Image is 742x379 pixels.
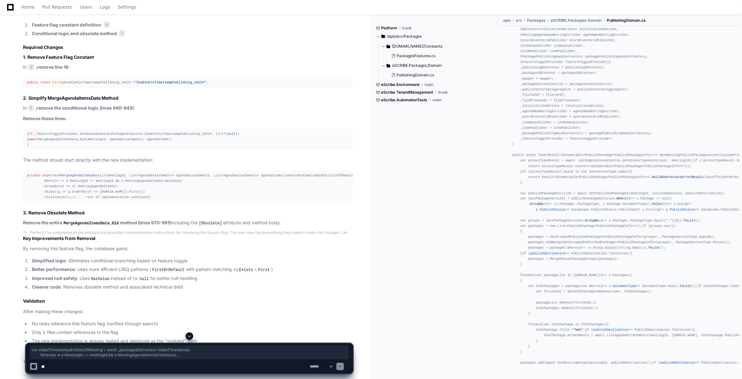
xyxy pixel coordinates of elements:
[29,138,39,142] span: await
[522,252,526,256] span: if
[23,210,353,216] h3: 3. Remove Obsolete Method
[386,43,390,50] svg: Directory
[30,30,353,37] li: :
[103,22,110,28] span: 2
[32,284,61,290] strong: Cleaner code
[658,208,660,212] span: p
[28,105,34,111] span: 1
[36,105,134,111] strong: remove the conditional logic (lines 940-943)
[601,219,603,223] span: x
[376,31,493,42] button: /apis/src/Packages
[23,245,353,253] p: By removing this feature flag, the codebase gains:
[601,274,603,277] span: x
[577,246,644,250] span: ( => !x.Group.Equals(string.Empty)
[132,276,150,282] code: != null
[198,221,223,227] code: [Obsolete]
[613,284,636,288] span: DocumentType
[381,26,397,31] span: Platform
[102,174,107,178] span: int
[23,298,353,305] h2: Validation
[52,81,64,85] span: string
[516,18,522,23] span: src
[27,174,285,178] span: Task ( )
[30,329,353,336] li: Only 2 files contain references to the flag
[562,241,727,244] span: (GetGroupedPublishedPackages<PublishPackageInfo>(groups!, PackageSectionType.Minute)
[41,81,50,85] span: const
[601,284,603,288] span: x
[534,274,631,277] span: (var packageList in [DOMAIN_NAME]( => x.Packages)
[522,170,526,174] span: if
[29,230,353,236] div: Perfect! I've completed all the analysis and provided comprehensive instructions for removing the...
[546,202,548,206] span: x
[72,196,149,199] span: // ... rest of implementation continues
[32,267,75,272] strong: Better performance
[397,73,434,78] span: PublishingDomain.cs
[693,159,697,162] span: if
[650,202,664,206] span: .Select
[218,132,224,136] span: int
[542,323,607,327] span: (var htmlPackage in htmlPackages)
[42,5,72,9] span: Pull Requests
[615,197,626,201] span: .Where
[402,26,412,31] span: trunk
[30,284,353,291] li: : Removes obsolete method and associated technical debt
[23,220,353,227] p: including the attribute and method body.
[433,98,442,103] span: main
[607,18,646,23] span: PublishingDomain.cs
[21,5,34,9] span: Home
[135,81,206,85] span: "EnableFixTimestampPublishing_18224"
[528,252,630,256] span: ( == PublishDestination.ToInternet)
[381,42,493,52] button: [DOMAIN_NAME]/Constants
[27,80,349,86] div: EnableFixTimestampPublishing_18224 = ;
[685,164,689,168] span: ()
[32,22,101,27] strong: Feature flag constant definition
[381,90,433,95] span: eScribe.TenantManagement
[628,197,630,201] span: x
[80,5,92,9] span: Users
[381,82,420,88] span: eScribe.Environment
[23,95,353,102] h3: 2. Simplify MergeAgendaItemsData Method
[636,224,640,228] span: ()
[591,328,693,332] span: ( == PublishDestination.ToInternet)
[119,30,125,36] span: 1
[528,170,630,174] span: (accessTypeResult.Value is not UserAccessType.Admin)
[573,328,583,332] span: "Web"
[685,202,687,206] span: p
[118,5,136,9] span: Settings
[573,306,597,310] span: (firstHtml!)
[27,81,39,85] span: public
[23,116,67,121] strong: Remove these lines:
[648,224,674,228] span: (groups.Any()
[30,21,353,29] li: :
[60,174,100,178] span: MergeAgendaItemsData
[151,267,186,273] code: FirstOrDefault
[626,197,672,201] span: ( => x.Package != null)
[32,347,347,358] span: var videoTimestampsEntitiesOfMeeting = await _packagesDbContext.VideoTimestamps .Where(e => e.Mee...
[579,246,581,250] span: x
[23,54,353,61] h3: 1. Remove Feature Flag Constant
[397,54,436,59] span: PackagesFeatures.cs
[32,258,66,264] strong: Simplified logic
[389,52,490,61] button: PackagesFeatures.cs
[583,219,599,223] span: .GroupBy
[697,284,701,288] span: if
[381,98,428,103] span: eScribe.AutomationTests
[439,90,448,95] span: trunk
[425,82,434,88] span: main
[27,174,41,178] span: private
[23,44,353,51] h2: Required Changes
[666,202,668,206] span: x
[389,71,490,80] button: PublishingDomain.cs
[611,290,650,294] span: (user, htmlPackages)
[23,105,353,112] p: In , :
[23,308,353,316] p: After making these changes:
[658,159,692,162] span: (user, meetingId)
[597,257,617,261] span: (packages)
[23,236,353,242] h2: Key Improvements from Removal
[392,63,442,68] span: eSCRIBE.Packages.Domain
[90,276,111,282] code: HasValue
[381,33,385,40] svg: Directory
[528,202,544,206] span: .GroupBy
[504,202,691,212] span: ( => x.Any( => p. == DataEnums.PublishStatus.Published)
[30,275,353,283] li: : Uses instead of for better null handling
